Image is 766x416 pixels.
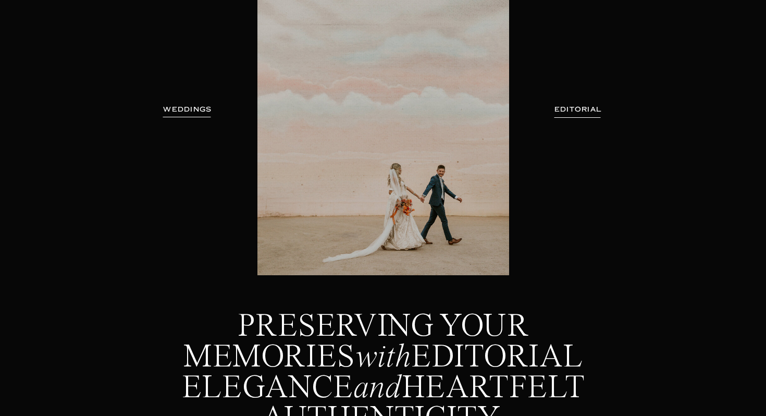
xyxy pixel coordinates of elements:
a: WEDDINGS [155,104,220,115]
a: EDITORIAL [540,104,616,115]
i: and [353,373,402,405]
p: PRESERVING YOUR MEMORIES EDITORIAL ELEGANCE HEARTFELT AUTHENTICITY. [143,312,624,406]
i: with [355,342,411,374]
